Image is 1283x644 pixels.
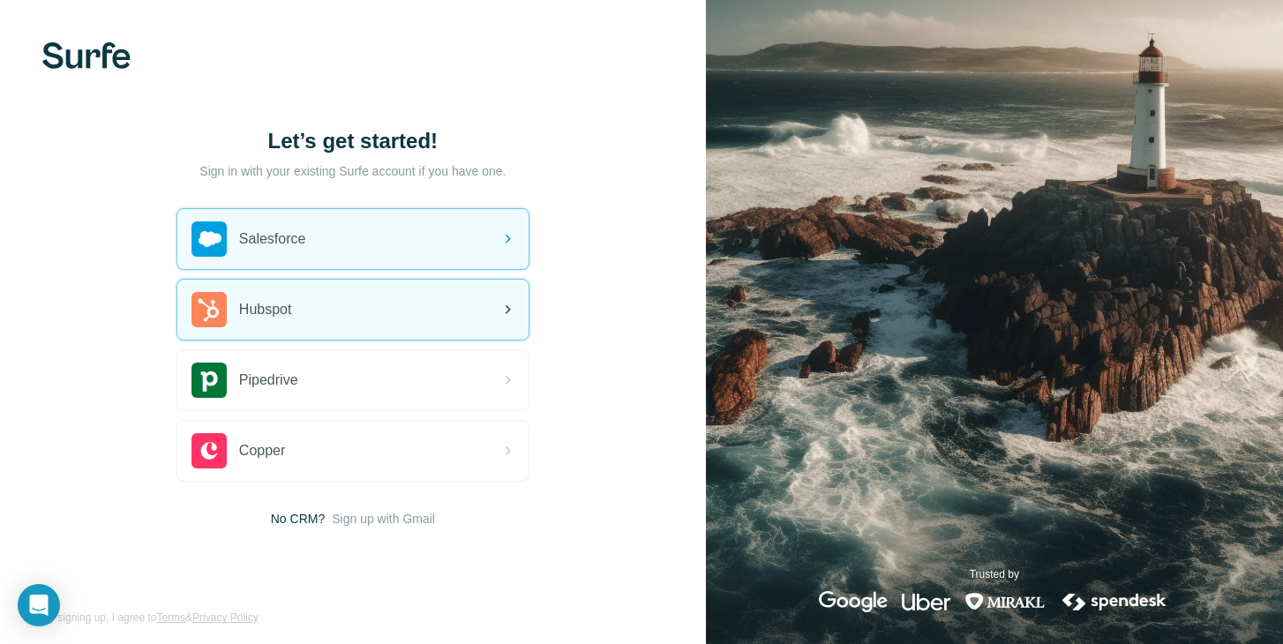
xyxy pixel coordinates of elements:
[18,584,60,626] div: Open Intercom Messenger
[819,591,888,612] img: google's logo
[902,591,950,612] img: uber's logo
[191,363,227,398] img: pipedrive's logo
[199,162,506,180] p: Sign in with your existing Surfe account if you have one.
[42,610,259,625] span: By signing up, I agree to &
[192,611,259,624] a: Privacy Policy
[176,127,529,155] h1: Let’s get started!
[964,591,1046,612] img: mirakl's logo
[239,440,285,461] span: Copper
[970,566,1019,582] p: Trusted by
[239,370,298,391] span: Pipedrive
[42,42,131,69] img: Surfe's logo
[191,292,227,327] img: hubspot's logo
[191,433,227,468] img: copper's logo
[1060,591,1169,612] img: spendesk's logo
[191,221,227,257] img: salesforce's logo
[239,299,292,320] span: Hubspot
[239,228,306,250] span: Salesforce
[332,510,435,528] button: Sign up with Gmail
[271,510,325,528] span: No CRM?
[156,611,185,624] a: Terms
